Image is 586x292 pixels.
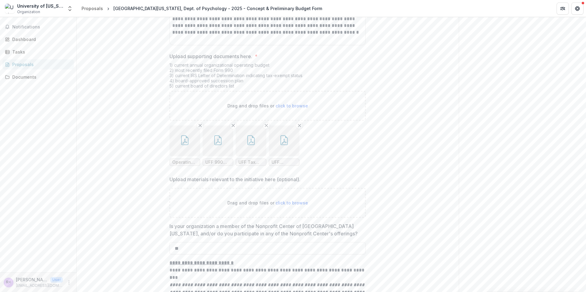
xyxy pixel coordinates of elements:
[17,9,40,15] span: Organization
[16,276,48,283] p: [PERSON_NAME] <[EMAIL_ADDRESS][DOMAIN_NAME]>
[82,5,103,12] div: Proposals
[571,2,584,15] button: Get Help
[17,3,63,9] div: University of [US_STATE] Foundation, Inc.
[12,74,69,80] div: Documents
[66,2,74,15] button: Open entity switcher
[2,72,74,82] a: Documents
[269,125,299,166] div: Remove FileUFF Executive Board Composition with Employment [DATE].pdf
[6,280,11,284] div: Rui Zou <rzou@ufl.edu>
[65,279,73,286] button: More
[196,122,204,129] button: Remove File
[2,22,74,32] button: Notifications
[263,122,270,129] button: Remove File
[169,53,252,60] p: Upload supporting documents here.
[79,4,325,13] nav: breadcrumb
[2,47,74,57] a: Tasks
[276,200,308,205] span: click to browse
[205,160,230,165] span: UFF 990 Tax Return FY2024.pdf
[79,4,105,13] a: Proposals
[12,49,69,55] div: Tasks
[227,103,308,109] p: Drag and drop files or
[230,122,237,129] button: Remove File
[5,4,15,13] img: University of Florida Foundation, Inc.
[557,2,569,15] button: Partners
[12,36,69,43] div: Dashboard
[172,160,197,165] span: Operating Budget Summary - FY 2026.pdf
[12,24,71,30] span: Notifications
[169,223,362,237] p: Is your organization a member of the Nonprofit Center of [GEOGRAPHIC_DATA][US_STATE], and/or do y...
[236,125,266,166] div: Remove FileUFF Tax Exempt Determination Letter (2019 updated).pdf
[276,103,308,108] span: click to browse
[169,62,366,91] div: 1) current annual organizational operating budget 2) most recently filed Form 990 3) current IRS ...
[296,122,303,129] button: Remove File
[2,34,74,44] a: Dashboard
[272,160,297,165] span: UFF Executive Board Composition with Employment [DATE].pdf
[12,61,69,68] div: Proposals
[50,277,63,283] p: User
[2,59,74,69] a: Proposals
[227,200,308,206] p: Drag and drop files or
[169,176,300,183] p: Upload materials relevant to the initiative here (optional).
[113,5,322,12] div: [GEOGRAPHIC_DATA][US_STATE], Dept. of Psychology - 2025 - Concept & Preliminary Budget Form
[203,125,233,166] div: Remove FileUFF 990 Tax Return FY2024.pdf
[169,125,200,166] div: Remove FileOperating Budget Summary - FY 2026.pdf
[238,160,264,165] span: UFF Tax Exempt Determination Letter (2019 updated).pdf
[16,283,63,288] p: [EMAIL_ADDRESS][DOMAIN_NAME]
